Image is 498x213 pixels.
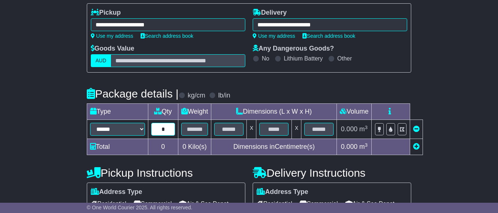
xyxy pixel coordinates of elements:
[87,139,148,155] td: Total
[211,104,337,120] td: Dimensions (L x W x H)
[337,55,352,62] label: Other
[87,88,179,100] h4: Package details |
[91,54,111,67] label: AUD
[253,167,411,179] h4: Delivery Instructions
[253,33,295,39] a: Use my address
[247,120,256,139] td: x
[365,142,368,148] sup: 3
[141,33,193,39] a: Search address book
[148,104,178,120] td: Qty
[87,104,148,120] td: Type
[218,92,230,100] label: lb/in
[302,33,355,39] a: Search address book
[365,125,368,130] sup: 3
[91,198,126,209] span: Residential
[183,143,186,150] span: 0
[413,143,420,150] a: Add new item
[337,104,372,120] td: Volume
[134,198,172,209] span: Commercial
[91,45,134,53] label: Goods Value
[253,45,334,53] label: Any Dangerous Goods?
[87,205,193,210] span: © One World Courier 2025. All rights reserved.
[148,139,178,155] td: 0
[359,125,368,133] span: m
[91,9,121,17] label: Pickup
[345,198,395,209] span: Air & Sea Depot
[188,92,205,100] label: kg/cm
[178,139,211,155] td: Kilo(s)
[359,143,368,150] span: m
[292,120,301,139] td: x
[179,198,228,209] span: Air & Sea Depot
[262,55,269,62] label: No
[211,139,337,155] td: Dimensions in Centimetre(s)
[284,55,323,62] label: Lithium Battery
[253,9,287,17] label: Delivery
[87,167,245,179] h4: Pickup Instructions
[257,198,292,209] span: Residential
[178,104,211,120] td: Weight
[341,143,357,150] span: 0.000
[300,198,338,209] span: Commercial
[91,33,133,39] a: Use my address
[91,188,142,196] label: Address Type
[341,125,357,133] span: 0.000
[257,188,308,196] label: Address Type
[413,125,420,133] a: Remove this item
